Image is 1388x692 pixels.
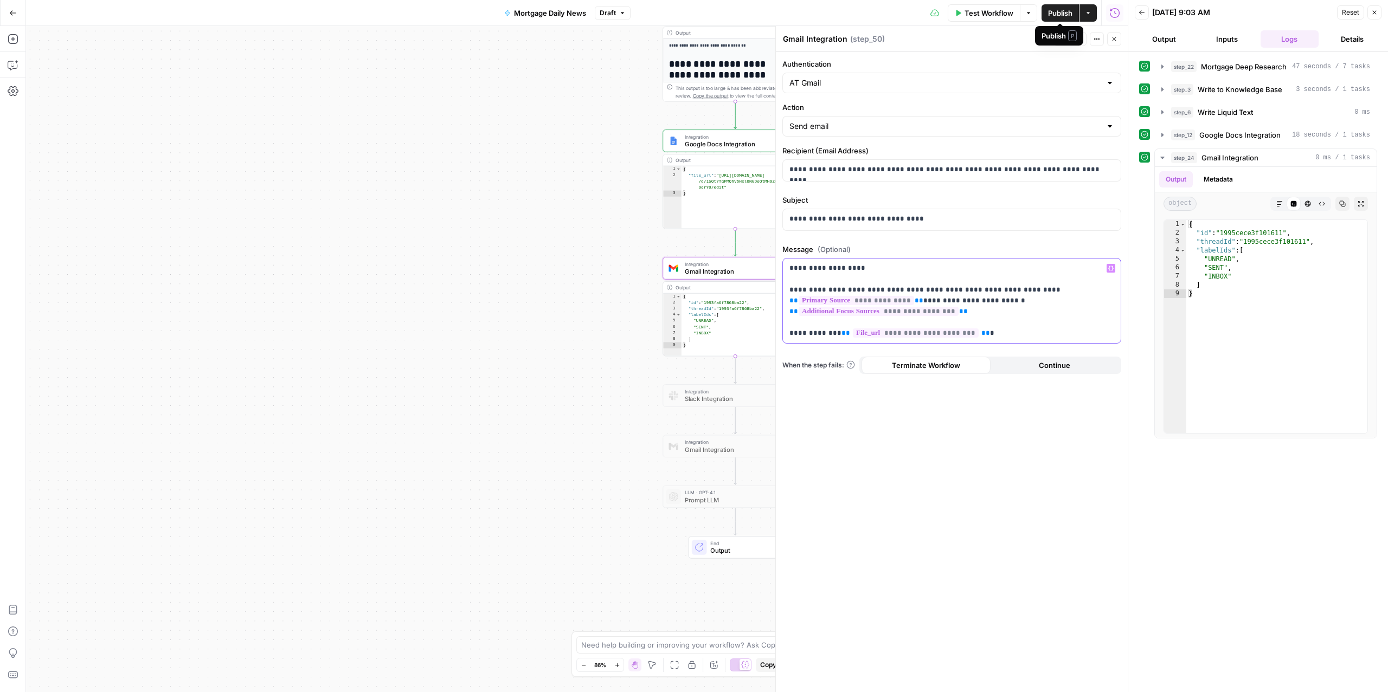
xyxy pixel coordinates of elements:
span: Publish [1048,8,1072,18]
textarea: Gmail Integration [783,34,847,44]
div: 9 [663,342,682,348]
span: Toggle code folding, rows 1 through 9 [1180,220,1186,229]
button: Mortgage Daily News [498,4,593,22]
div: This output is too large & has been abbreviated for review. to view the full content. [676,84,804,99]
button: Publish [1042,4,1079,22]
a: When the step fails: [782,360,855,370]
div: 8 [1164,281,1186,289]
button: Copy [756,658,781,672]
span: step_3 [1171,84,1193,95]
button: Test Workflow [948,4,1020,22]
span: (Optional) [818,244,851,255]
div: IntegrationGmail IntegrationStep 50Output{ "id":"1993fa6f7868ba22", "threadId":"1993fa6f7868ba22"... [663,257,808,356]
span: P [1068,30,1077,41]
g: Edge from step_12 to step_50 [734,229,737,256]
span: Gmail Integration [685,267,780,276]
div: IntegrationGoogle Docs IntegrationStep 12Output{ "file_url":"[URL][DOMAIN_NAME] /d/1SQt7TqPMQhV6H... [663,130,808,229]
button: Logs [1261,30,1319,48]
button: Output [1159,171,1193,187]
button: Details [1323,30,1381,48]
button: 0 ms / 1 tasks [1155,149,1377,166]
span: 0 ms / 1 tasks [1315,153,1370,163]
button: 18 seconds / 1 tasks [1155,126,1377,144]
span: 47 seconds / 7 tasks [1292,62,1370,72]
span: Google Docs Integration [1199,130,1281,140]
div: 3 [663,191,682,197]
div: 6 [1164,263,1186,272]
button: Draft [595,6,631,20]
span: step_12 [1171,130,1195,140]
div: IntegrationGmail IntegrationStep 24 [663,435,808,457]
span: Reset [1342,8,1359,17]
span: End [710,539,774,547]
span: Integration [685,387,780,395]
button: Inputs [1198,30,1256,48]
span: Slack Integration [685,394,780,403]
button: 47 seconds / 7 tasks [1155,58,1377,75]
div: Publish [1042,30,1077,41]
span: Mortgage Daily News [514,8,586,18]
div: 3 [1164,237,1186,246]
div: LLM · GPT-4.1Prompt LLMStep 49 [663,486,808,508]
g: Edge from step_6 to step_12 [734,102,737,129]
div: 2 [663,300,682,306]
div: 3 [663,306,682,312]
span: 18 seconds / 1 tasks [1292,130,1370,140]
div: 4 [663,312,682,318]
div: 1 [663,166,682,172]
img: gmail%20(1).png [669,442,678,451]
g: Edge from step_50 to step_15 [734,357,737,384]
label: Authentication [782,59,1121,69]
g: Edge from step_15 to step_24 [734,407,737,434]
span: Prompt LLM [685,495,779,505]
div: 2 [663,172,682,191]
button: 3 seconds / 1 tasks [1155,81,1377,98]
button: Metadata [1197,171,1239,187]
span: Continue [1039,360,1070,371]
div: 6 [663,324,682,330]
div: EndOutput [663,536,808,558]
span: Terminate Workflow [892,360,960,371]
span: Integration [685,438,779,446]
div: 5 [663,318,682,324]
span: 0 ms [1354,107,1370,117]
div: 2 [1164,229,1186,237]
div: 7 [663,330,682,336]
span: ( step_50 ) [850,34,885,44]
span: 86% [594,661,606,669]
span: Gmail Integration [1201,152,1258,163]
span: Integration [685,260,780,268]
label: Message [782,244,1121,255]
span: 3 seconds / 1 tasks [1296,85,1370,94]
span: Output [710,546,774,555]
div: 7 [1164,272,1186,281]
g: Edge from step_49 to end [734,508,737,535]
span: Draft [600,8,616,18]
span: Toggle code folding, rows 1 through 9 [676,294,681,300]
div: 0 ms / 1 tasks [1155,167,1377,438]
span: step_6 [1171,107,1193,118]
div: 9 [1164,289,1186,298]
span: Copy [760,660,776,670]
span: Gmail Integration [685,445,779,454]
label: Action [782,102,1121,113]
span: Mortgage Deep Research [1201,61,1287,72]
span: Google Docs Integration [685,139,780,148]
img: Instagram%20post%20-%201%201.png [669,136,678,145]
input: AT Gmail [789,77,1101,88]
div: Output [676,29,782,36]
span: Write Liquid Text [1198,107,1253,118]
button: Output [1135,30,1193,48]
span: step_24 [1171,152,1197,163]
div: Output [676,156,782,164]
button: Continue [991,357,1120,374]
label: Recipient (Email Address) [782,145,1121,156]
div: 4 [1164,246,1186,255]
div: 1 [663,294,682,300]
button: 0 ms [1155,104,1377,121]
span: Toggle code folding, rows 4 through 8 [1180,246,1186,255]
div: 5 [1164,255,1186,263]
span: Toggle code folding, rows 4 through 8 [676,312,681,318]
div: IntegrationSlack IntegrationStep 15 [663,384,808,406]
